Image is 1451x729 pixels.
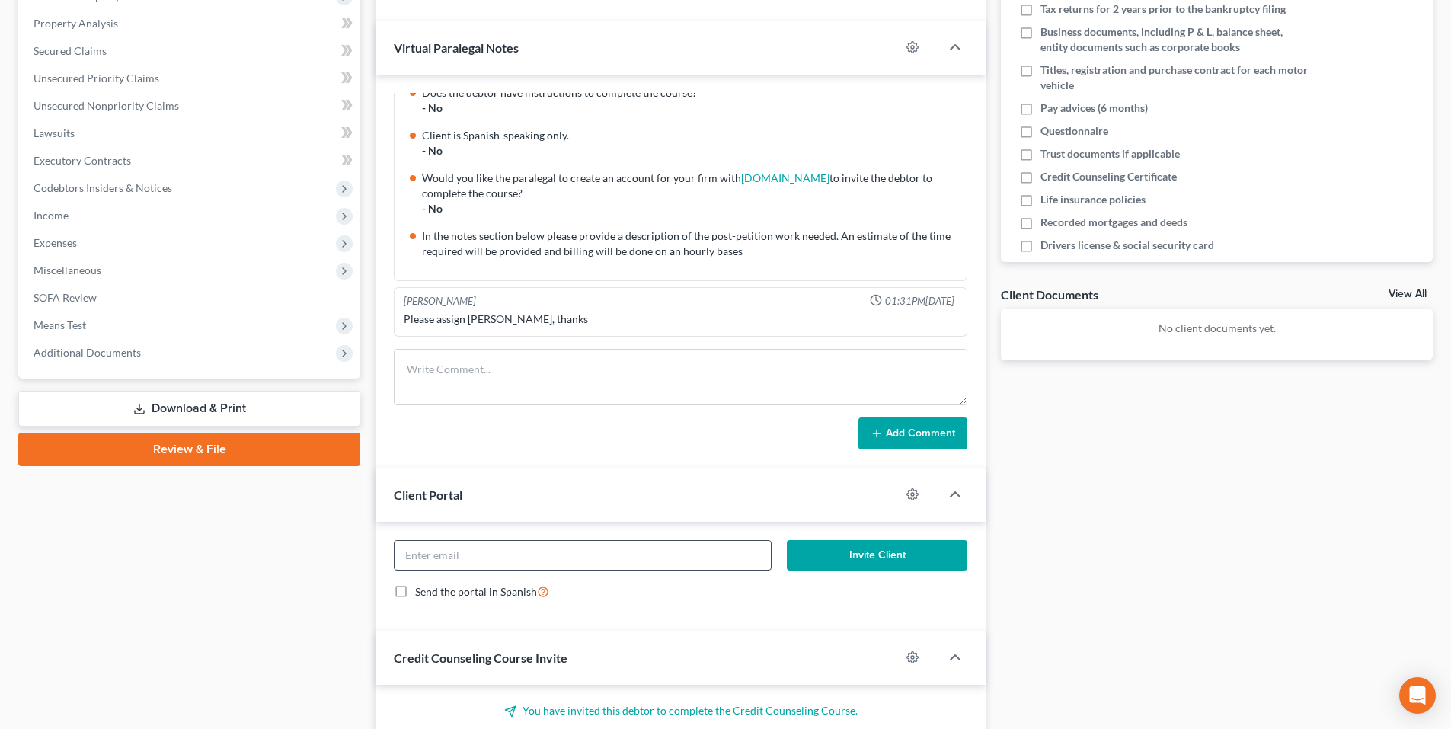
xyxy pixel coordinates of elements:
a: Executory Contracts [21,147,360,174]
p: No client documents yet. [1013,321,1421,336]
span: Drivers license & social security card [1040,238,1214,253]
a: Review & File [18,433,360,466]
a: Unsecured Nonpriority Claims [21,92,360,120]
span: Unsecured Nonpriority Claims [34,99,179,112]
button: Invite Client [787,540,968,571]
div: Does the debtor have instructions to complete the course? [422,85,957,101]
span: Questionnaire [1040,123,1108,139]
span: Pay advices (6 months) [1040,101,1148,116]
div: Client Documents [1001,286,1098,302]
span: Titles, registration and purchase contract for each motor vehicle [1040,62,1312,93]
div: In the notes section below please provide a description of the post-petition work needed. An esti... [422,229,957,259]
input: Enter email [395,541,770,570]
span: Income [34,209,69,222]
div: - No [422,101,957,116]
a: [DOMAIN_NAME] [741,171,829,184]
span: Executory Contracts [34,154,131,167]
span: Credit Counseling Course Invite [394,651,567,665]
span: Codebtors Insiders & Notices [34,181,172,194]
span: Trust documents if applicable [1040,146,1180,161]
span: Unsecured Priority Claims [34,72,159,85]
div: Client is Spanish-speaking only. [422,128,957,143]
button: Add Comment [858,417,967,449]
a: SOFA Review [21,284,360,312]
p: You have invited this debtor to complete the Credit Counseling Course. [394,703,967,718]
span: Miscellaneous [34,264,101,277]
span: Send the portal in Spanish [415,585,537,598]
a: Property Analysis [21,10,360,37]
div: - No [422,201,957,216]
span: Business documents, including P & L, balance sheet, entity documents such as corporate books [1040,24,1312,55]
div: [PERSON_NAME] [404,294,476,309]
div: Please assign [PERSON_NAME], thanks [404,312,957,327]
span: Secured Claims [34,44,107,57]
span: Virtual Paralegal Notes [394,40,519,55]
div: Open Intercom Messenger [1399,677,1436,714]
span: Property Analysis [34,17,118,30]
span: Credit Counseling Certificate [1040,169,1177,184]
div: Would you like the paralegal to create an account for your firm with to invite the debtor to comp... [422,171,957,201]
div: - No [422,143,957,158]
span: Recorded mortgages and deeds [1040,215,1187,230]
span: Life insurance policies [1040,192,1146,207]
a: Download & Print [18,391,360,427]
span: Client Portal [394,488,462,502]
a: View All [1389,289,1427,299]
span: Tax returns for 2 years prior to the bankruptcy filing [1040,2,1286,17]
span: Expenses [34,236,77,249]
span: Additional Documents [34,346,141,359]
a: Lawsuits [21,120,360,147]
a: Secured Claims [21,37,360,65]
span: SOFA Review [34,291,97,304]
span: 01:31PM[DATE] [885,294,954,309]
a: Unsecured Priority Claims [21,65,360,92]
span: Lawsuits [34,126,75,139]
span: Means Test [34,318,86,331]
